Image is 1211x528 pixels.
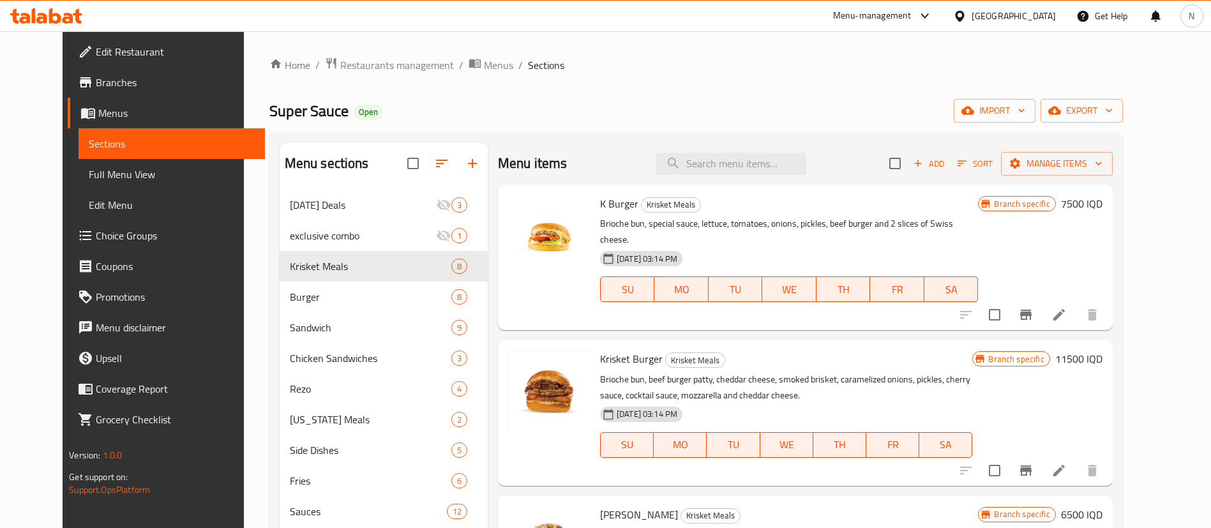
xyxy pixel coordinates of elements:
[600,432,654,458] button: SU
[813,432,866,458] button: TH
[656,153,806,175] input: search
[68,282,265,312] a: Promotions
[459,57,463,73] li: /
[1011,156,1102,172] span: Manage items
[1011,455,1041,486] button: Branch-specific-item
[908,154,949,174] span: Add item
[290,320,451,335] div: Sandwich
[290,228,436,243] span: exclusive combo
[600,372,973,404] p: Brioche bun, beef burger patty, cheddar cheese, smoked brisket, caramelized onions, pickles, cher...
[989,198,1055,210] span: Branch specific
[452,352,467,365] span: 3
[452,414,467,426] span: 2
[1041,99,1123,123] button: export
[451,228,467,243] div: items
[641,197,701,213] div: Krisket Meals
[96,381,255,396] span: Coverage Report
[68,36,265,67] a: Edit Restaurant
[600,349,663,368] span: Krisket Burger
[280,465,488,496] div: Fries6
[280,373,488,404] div: Rezo4
[68,312,265,343] a: Menu disclaimer
[666,353,725,368] span: Krisket Meals
[498,154,568,173] h2: Menu items
[290,351,451,366] span: Chicken Sandwiches
[1001,152,1113,176] button: Manage items
[451,381,467,396] div: items
[949,154,1001,174] span: Sort items
[1077,455,1108,486] button: delete
[606,435,649,454] span: SU
[452,260,467,273] span: 8
[1051,103,1113,119] span: export
[280,251,488,282] div: Krisket Meals8
[1061,195,1102,213] h6: 7500 IQD
[269,57,1123,73] nav: breadcrumb
[290,504,447,519] span: Sauces
[452,475,467,487] span: 6
[518,57,523,73] li: /
[954,154,996,174] button: Sort
[452,199,467,211] span: 3
[280,282,488,312] div: Burger8
[269,57,310,73] a: Home
[457,148,488,179] button: Add section
[96,412,255,427] span: Grocery Checklist
[912,156,946,171] span: Add
[1051,307,1067,322] a: Edit menu item
[290,442,451,458] span: Side Dishes
[290,197,436,213] div: Ramadan Deals
[1077,299,1108,330] button: delete
[280,190,488,220] div: [DATE] Deals3
[681,508,740,523] span: Krisket Meals
[79,159,265,190] a: Full Menu View
[98,105,255,121] span: Menus
[929,280,974,299] span: SA
[451,473,467,488] div: items
[290,289,451,305] span: Burger
[448,506,467,518] span: 12
[612,408,682,420] span: [DATE] 03:14 PM
[452,291,467,303] span: 8
[447,504,467,519] div: items
[451,351,467,366] div: items
[508,350,590,432] img: Krisket Burger
[290,259,451,274] span: Krisket Meals
[765,435,808,454] span: WE
[89,197,255,213] span: Edit Menu
[707,432,760,458] button: TU
[89,167,255,182] span: Full Menu View
[451,259,467,274] div: items
[954,99,1035,123] button: import
[767,280,811,299] span: WE
[96,351,255,366] span: Upsell
[280,312,488,343] div: Sandwich9
[290,197,436,213] span: [DATE] Deals
[354,107,383,117] span: Open
[1051,463,1067,478] a: Edit menu item
[354,105,383,120] div: Open
[981,301,1008,328] span: Select to update
[290,381,451,396] span: Rezo
[600,276,654,302] button: SU
[654,432,707,458] button: MO
[79,128,265,159] a: Sections
[68,404,265,435] a: Grocery Checklist
[654,276,709,302] button: MO
[919,432,972,458] button: SA
[451,442,467,458] div: items
[452,230,467,242] span: 1
[280,404,488,435] div: [US_STATE] Meals2
[714,280,758,299] span: TU
[69,469,128,485] span: Get support on:
[290,473,451,488] span: Fries
[600,505,678,524] span: [PERSON_NAME]
[426,148,457,179] span: Sort sections
[606,280,649,299] span: SU
[528,57,564,73] span: Sections
[924,276,979,302] button: SA
[972,9,1056,23] div: [GEOGRAPHIC_DATA]
[964,103,1025,119] span: import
